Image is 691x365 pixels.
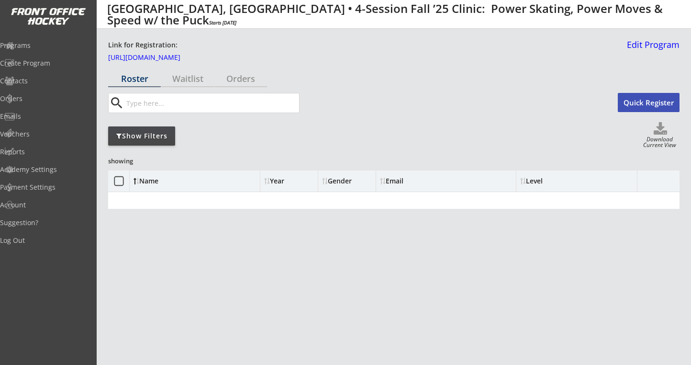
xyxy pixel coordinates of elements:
div: Link for Registration: [108,40,179,50]
em: Starts [DATE] [209,19,236,26]
div: Email [380,178,466,184]
div: showing [108,157,177,165]
button: Quick Register [618,93,680,112]
div: Roster [108,74,161,83]
div: Level [520,178,606,184]
div: Download Current View [640,137,680,149]
div: Waitlist [161,74,214,83]
div: Year [264,178,314,184]
div: Show Filters [108,131,175,141]
button: search [109,95,124,111]
a: Edit Program [623,40,680,57]
div: [GEOGRAPHIC_DATA], [GEOGRAPHIC_DATA] • 4-Session Fall ’25 Clinic: Power Skating, Power Moves & Sp... [107,3,683,26]
div: Orders [214,74,267,83]
img: FOH%20White%20Logo%20Transparent.png [11,8,86,25]
div: Gender [322,178,372,184]
div: Name [134,178,212,184]
button: Click to download full roster. Your browser settings may try to block it, check your security set... [641,122,680,137]
input: Type here... [124,93,299,113]
a: [URL][DOMAIN_NAME] [108,54,204,65]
